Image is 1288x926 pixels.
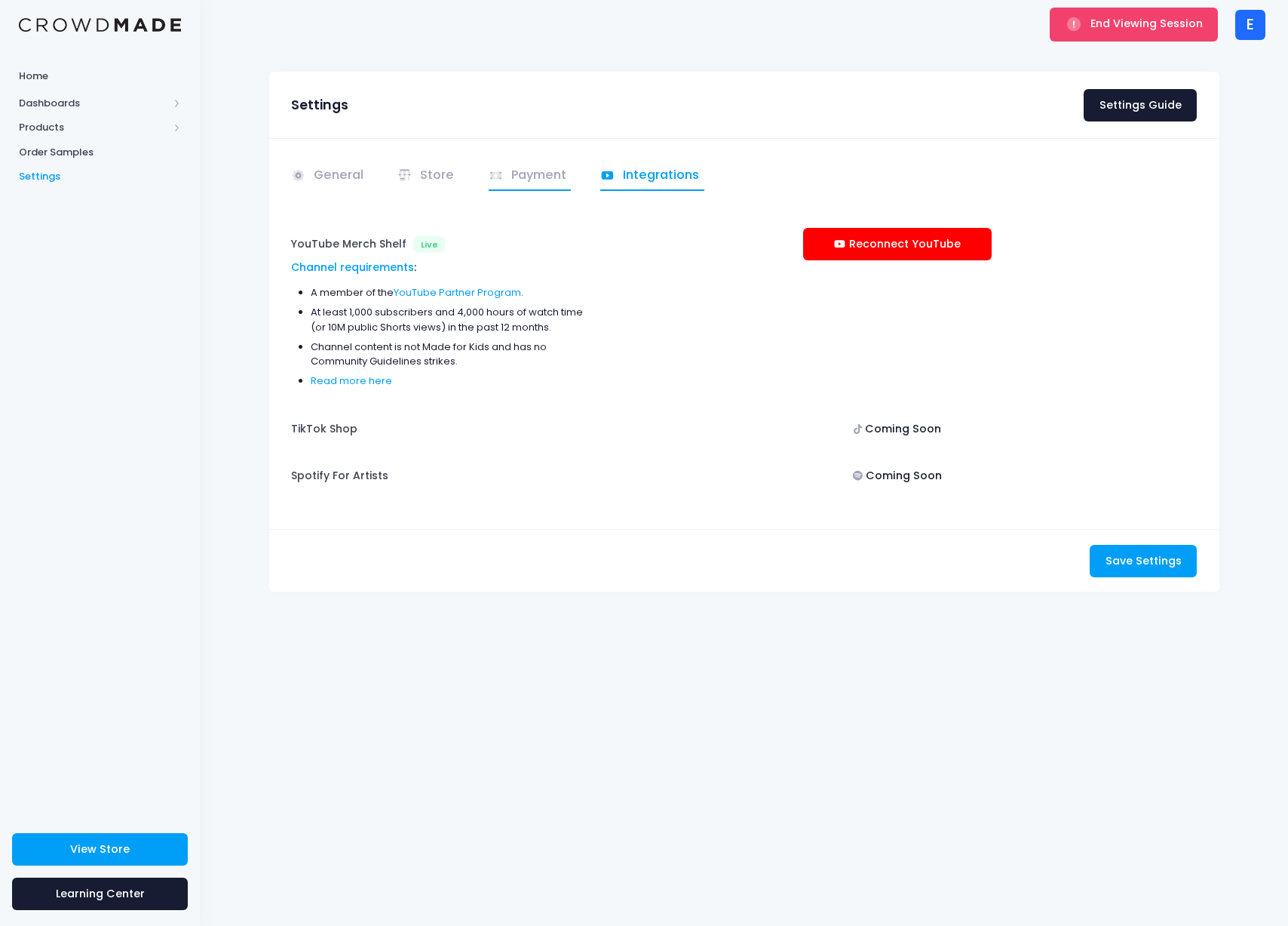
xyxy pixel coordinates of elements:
span: Products [19,120,168,135]
div: Coming Soon [803,460,992,493]
span: Order Samples [19,145,181,160]
label: TikTok Shop [291,413,357,445]
a: Learning Center [12,878,188,910]
img: Logo [19,18,181,32]
button: Save Settings [1090,545,1197,577]
a: YouTube Partner Program [394,285,521,300]
li: Channel content is not Made for Kids and has no Community Guidelines strikes. [311,340,584,369]
span: Home [19,69,181,84]
div: Coming Soon [803,413,992,445]
span: Save Settings [1106,553,1182,568]
a: Settings Guide [1084,89,1197,122]
div: : [291,260,584,275]
h3: Settings [291,97,348,113]
div: E [1235,10,1265,40]
span: Dashboards [19,96,168,111]
a: Store [397,162,459,191]
span: End Viewing Session [1090,16,1203,31]
a: General [291,162,369,191]
a: Integrations [600,162,704,191]
span: Live [413,236,445,253]
span: Learning Center [56,886,145,901]
a: Channel requirements [291,260,414,275]
label: Spotify For Artists [291,460,388,492]
a: Reconnect YouTube [803,228,992,260]
li: At least 1,000 subscribers and 4,000 hours of watch time (or 10M public Shorts views) in the past... [311,305,584,334]
label: YouTube Merch Shelf [291,228,406,260]
span: Settings [19,169,181,184]
li: A member of the . [311,285,584,300]
span: View Store [70,841,130,857]
button: End Viewing Session [1050,8,1218,41]
a: View Store [12,833,188,866]
a: Read more here [311,374,392,388]
a: Payment [489,162,572,191]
